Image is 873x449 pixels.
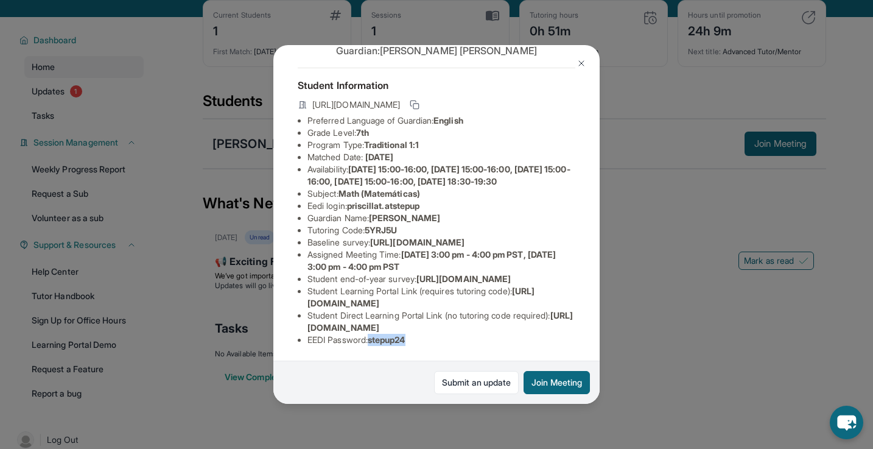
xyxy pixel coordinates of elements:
[298,43,575,58] p: Guardian: [PERSON_NAME] [PERSON_NAME]
[434,371,519,394] a: Submit an update
[307,249,556,272] span: [DATE] 3:00 pm - 4:00 pm PST, [DATE] 3:00 pm - 4:00 pm PST
[407,97,422,112] button: Copy link
[298,78,575,93] h4: Student Information
[307,151,575,163] li: Matched Date:
[307,334,575,346] li: EEDI Password :
[312,99,400,111] span: [URL][DOMAIN_NAME]
[307,212,575,224] li: Guardian Name :
[307,163,575,188] li: Availability:
[307,164,570,186] span: [DATE] 15:00-16:00, [DATE] 15:00-16:00, [DATE] 15:00-16:00, [DATE] 15:00-16:00, [DATE] 18:30-19:30
[365,225,397,235] span: 5YRJ5U
[338,188,420,199] span: Math (Matemáticas)
[307,249,575,273] li: Assigned Meeting Time :
[369,213,440,223] span: [PERSON_NAME]
[307,285,575,309] li: Student Learning Portal Link (requires tutoring code) :
[364,140,419,150] span: Traditional 1:1
[307,200,575,212] li: Eedi login :
[307,224,575,236] li: Tutoring Code :
[524,371,590,394] button: Join Meeting
[416,274,511,284] span: [URL][DOMAIN_NAME]
[577,58,586,68] img: Close Icon
[356,127,369,138] span: 7th
[307,188,575,200] li: Subject :
[830,406,863,439] button: chat-button
[347,200,419,211] span: priscillat.atstepup
[307,127,575,139] li: Grade Level:
[368,334,405,345] span: stepup24
[433,115,463,126] span: English
[307,309,575,334] li: Student Direct Learning Portal Link (no tutoring code required) :
[307,115,575,127] li: Preferred Language of Guardian:
[307,273,575,285] li: Student end-of-year survey :
[307,139,575,151] li: Program Type:
[370,237,465,247] span: [URL][DOMAIN_NAME]
[307,236,575,249] li: Baseline survey :
[365,152,393,162] span: [DATE]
